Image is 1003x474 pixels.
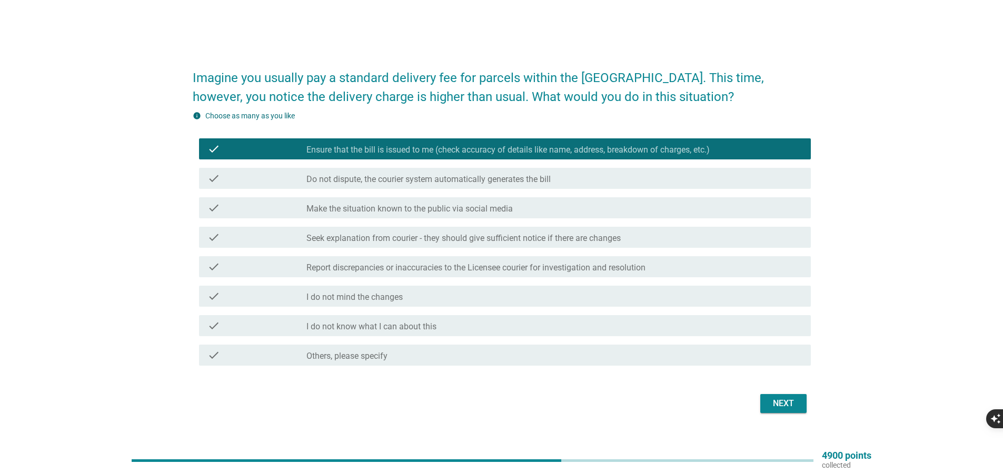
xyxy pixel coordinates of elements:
[207,349,220,361] i: check
[207,201,220,214] i: check
[822,460,871,470] p: collected
[207,290,220,302] i: check
[207,143,220,155] i: check
[306,145,710,155] label: Ensure that the bill is issued to me (check accuracy of details like name, address, breakdown of ...
[306,174,551,185] label: Do not dispute, the courier system automatically generates the bill
[207,260,220,273] i: check
[769,397,798,410] div: Next
[207,319,220,332] i: check
[207,172,220,185] i: check
[306,351,388,361] label: Others, please specify
[306,321,436,332] label: I do not know what I can about this
[822,451,871,460] p: 4900 points
[306,233,621,244] label: Seek explanation from courier - they should give sufficient notice if there are changes
[306,263,646,273] label: Report discrepancies or inaccuracies to the Licensee courier for investigation and resolution
[193,112,201,120] i: info
[205,112,295,120] label: Choose as many as you like
[207,231,220,244] i: check
[193,58,811,106] h2: Imagine you usually pay a standard delivery fee for parcels within the [GEOGRAPHIC_DATA]. This ti...
[306,292,403,302] label: I do not mind the changes
[306,204,513,214] label: Make the situation known to the public via social media
[760,394,807,413] button: Next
